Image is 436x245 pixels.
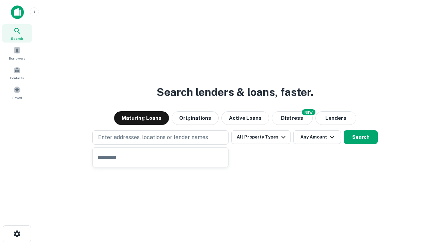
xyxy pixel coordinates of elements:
a: Search [2,24,32,43]
span: Borrowers [9,55,25,61]
button: Enter addresses, locations or lender names [92,130,229,145]
span: Search [11,36,23,41]
p: Enter addresses, locations or lender names [98,133,208,142]
button: Any Amount [293,130,341,144]
a: Saved [2,83,32,102]
a: Contacts [2,64,32,82]
a: Borrowers [2,44,32,62]
button: Originations [172,111,219,125]
button: Lenders [315,111,356,125]
span: Contacts [10,75,24,81]
button: All Property Types [231,130,291,144]
span: Saved [12,95,22,100]
div: NEW [302,109,315,115]
img: capitalize-icon.png [11,5,24,19]
button: Active Loans [221,111,269,125]
button: Maturing Loans [114,111,169,125]
button: Search distressed loans with lien and other non-mortgage details. [272,111,313,125]
button: Search [344,130,378,144]
h3: Search lenders & loans, faster. [157,84,313,100]
iframe: Chat Widget [402,191,436,223]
